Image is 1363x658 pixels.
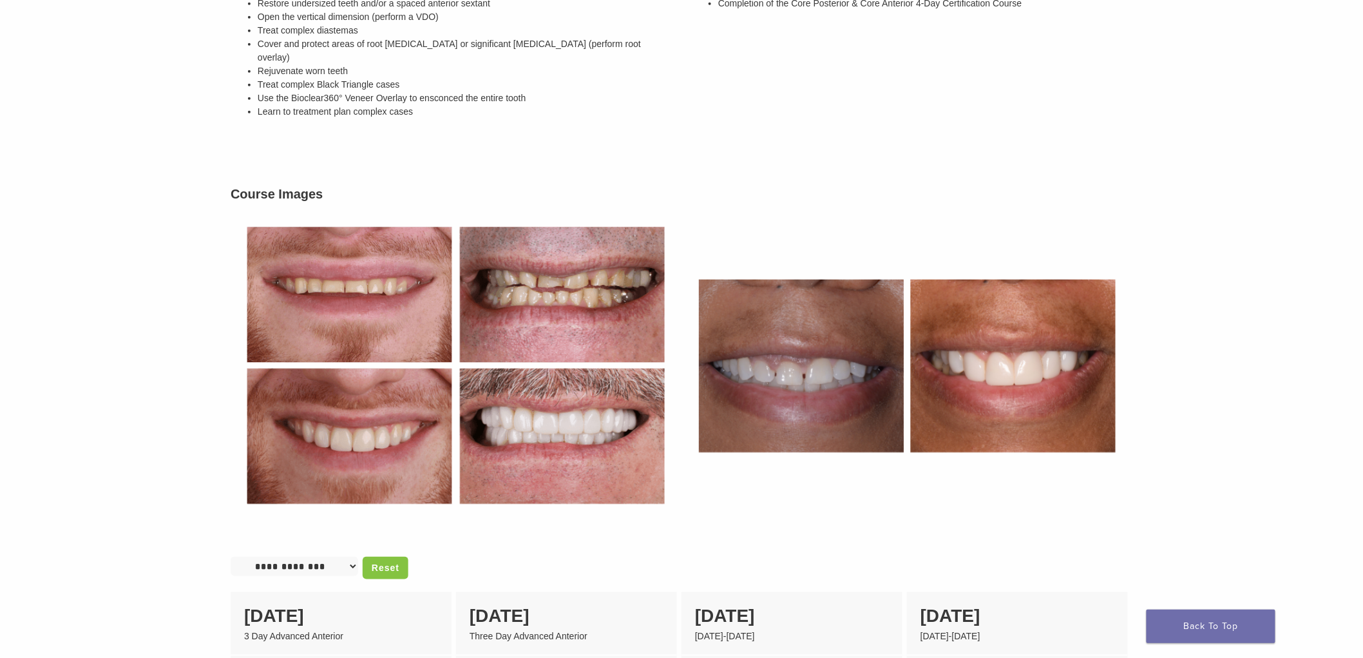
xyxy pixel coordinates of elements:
[695,603,889,630] div: [DATE]
[258,64,672,78] li: Rejuvenate worn teeth
[244,603,438,630] div: [DATE]
[920,603,1114,630] div: [DATE]
[920,630,1114,644] div: [DATE]-[DATE]
[363,557,408,579] a: Reset
[258,37,672,64] li: Cover and protect areas of root [MEDICAL_DATA] or significant [MEDICAL_DATA] (perform root overlay)
[231,184,1132,204] h3: Course Images
[695,630,889,644] div: [DATE]-[DATE]
[258,10,672,24] li: Open the vertical dimension (perform a VDO)
[470,630,663,644] div: Three Day Advanced Anterior
[258,92,672,105] li: Use the Bioclear
[258,78,672,92] li: Treat complex Black Triangle cases
[1147,610,1275,643] a: Back To Top
[244,630,438,644] div: 3 Day Advanced Anterior
[258,106,413,117] span: Learn to treatment plan complex cases
[324,93,526,103] span: 360° Veneer Overlay to ensconced the entire tooth
[470,603,663,630] div: [DATE]
[258,24,672,37] li: Treat complex diastemas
